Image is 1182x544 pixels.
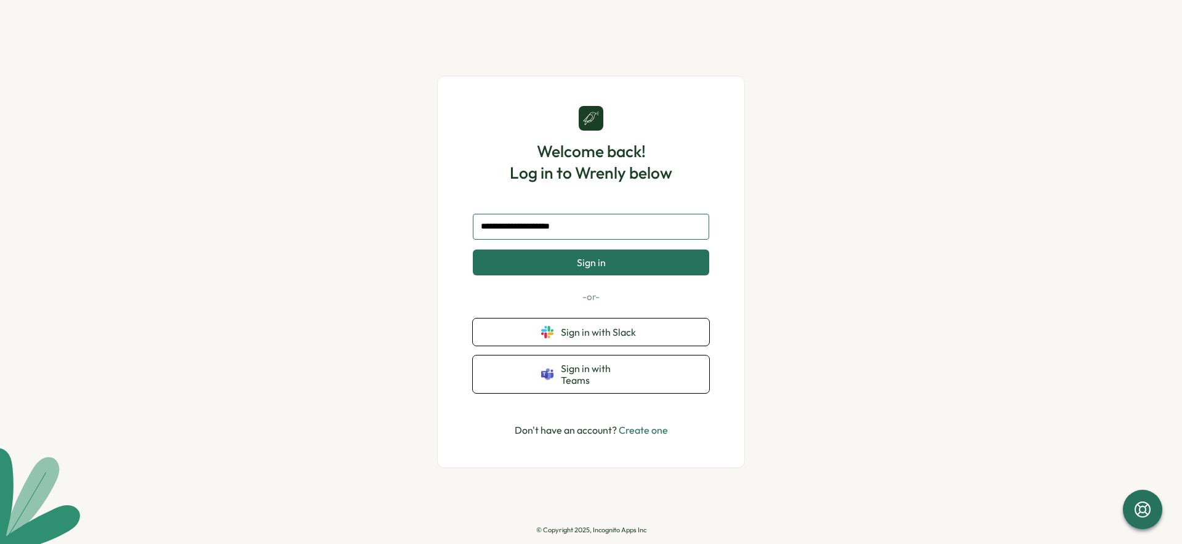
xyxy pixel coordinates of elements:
button: Sign in with Slack [473,319,709,346]
p: © Copyright 2025, Incognito Apps Inc [536,526,646,534]
p: -or- [473,290,709,304]
span: Sign in [577,257,606,268]
p: Don't have an account? [515,423,668,438]
button: Sign in with Teams [473,355,709,393]
span: Sign in with Slack [561,327,641,338]
h1: Welcome back! Log in to Wrenly below [510,140,672,184]
button: Sign in [473,250,709,275]
span: Sign in with Teams [561,363,641,386]
a: Create one [619,424,668,436]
